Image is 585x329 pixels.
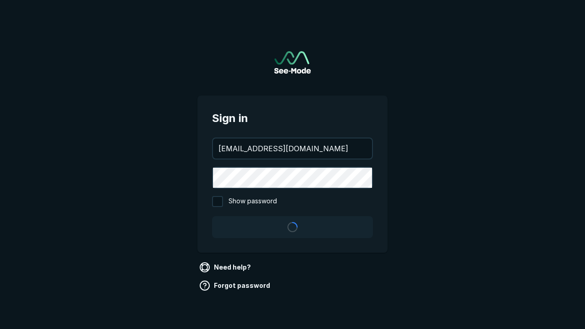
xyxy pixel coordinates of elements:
a: Forgot password [197,278,274,293]
a: Need help? [197,260,255,275]
span: Sign in [212,110,373,127]
span: Show password [229,196,277,207]
img: See-Mode Logo [274,51,311,74]
a: Go to sign in [274,51,311,74]
input: your@email.com [213,138,372,159]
